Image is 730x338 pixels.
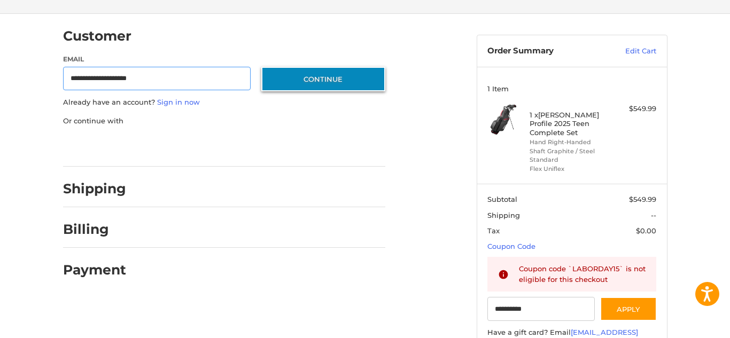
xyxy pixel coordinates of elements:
[63,28,131,44] h2: Customer
[602,46,656,57] a: Edit Cart
[63,54,251,64] label: Email
[487,226,500,235] span: Tax
[261,67,385,91] button: Continue
[530,164,611,174] li: Flex Uniflex
[63,262,126,278] h2: Payment
[487,84,656,93] h3: 1 Item
[651,211,656,219] span: --
[629,195,656,203] span: $549.99
[519,264,646,285] div: Coupon code `LABORDAY15` is not eligible for this checkout
[530,138,611,147] li: Hand Right-Handed
[530,147,611,164] li: Shaft Graphite / Steel Standard
[63,221,126,238] h2: Billing
[63,116,385,127] p: Or continue with
[157,98,200,106] a: Sign in now
[487,46,602,57] h3: Order Summary
[487,211,520,219] span: Shipping
[530,111,611,137] h4: 1 x [PERSON_NAME] Profile 2025 Teen Complete Set
[600,297,657,321] button: Apply
[59,137,139,156] iframe: PayPal-paypal
[614,104,656,114] div: $549.99
[63,180,126,197] h2: Shipping
[63,97,385,108] p: Already have an account?
[487,297,595,321] input: Gift Certificate or Coupon Code
[487,195,517,203] span: Subtotal
[642,309,730,338] iframe: Google Customer Reviews
[636,226,656,235] span: $0.00
[487,242,535,250] a: Coupon Code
